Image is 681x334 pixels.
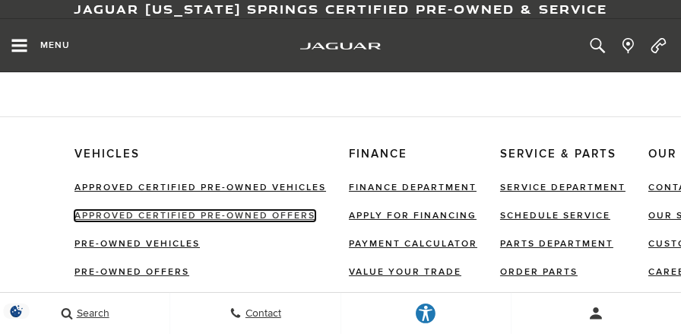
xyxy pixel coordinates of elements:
[582,19,613,72] button: Open the inventory search
[500,210,610,221] a: Schedule Service
[410,302,441,325] div: Explore your accessibility options
[500,148,626,162] span: Service & Parts
[349,266,461,278] a: Value Your Trade
[500,266,578,278] a: Order Parts
[74,266,189,278] a: Pre-Owned Offers
[341,293,512,334] a: Explore your accessibility options
[74,238,200,250] a: Pre-Owned Vehicles
[300,40,381,52] a: jaguar
[349,238,477,250] a: Payment Calculator
[40,40,70,51] span: Menu
[242,307,281,320] span: Contact
[74,182,326,193] a: Approved Certified Pre-Owned Vehicles
[74,1,607,17] a: Jaguar [US_STATE] Springs Certified Pre-Owned & Service
[300,43,381,50] img: Jaguar
[500,182,626,193] a: Service Department
[500,238,613,250] a: Parts Department
[349,210,477,221] a: Apply for Financing
[349,148,477,162] span: Finance
[73,307,109,320] span: Search
[349,182,477,193] a: Finance Department
[74,148,326,162] span: Vehicles
[512,294,681,332] button: Open user profile menu
[74,210,315,221] a: Approved Certified Pre-Owned Offers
